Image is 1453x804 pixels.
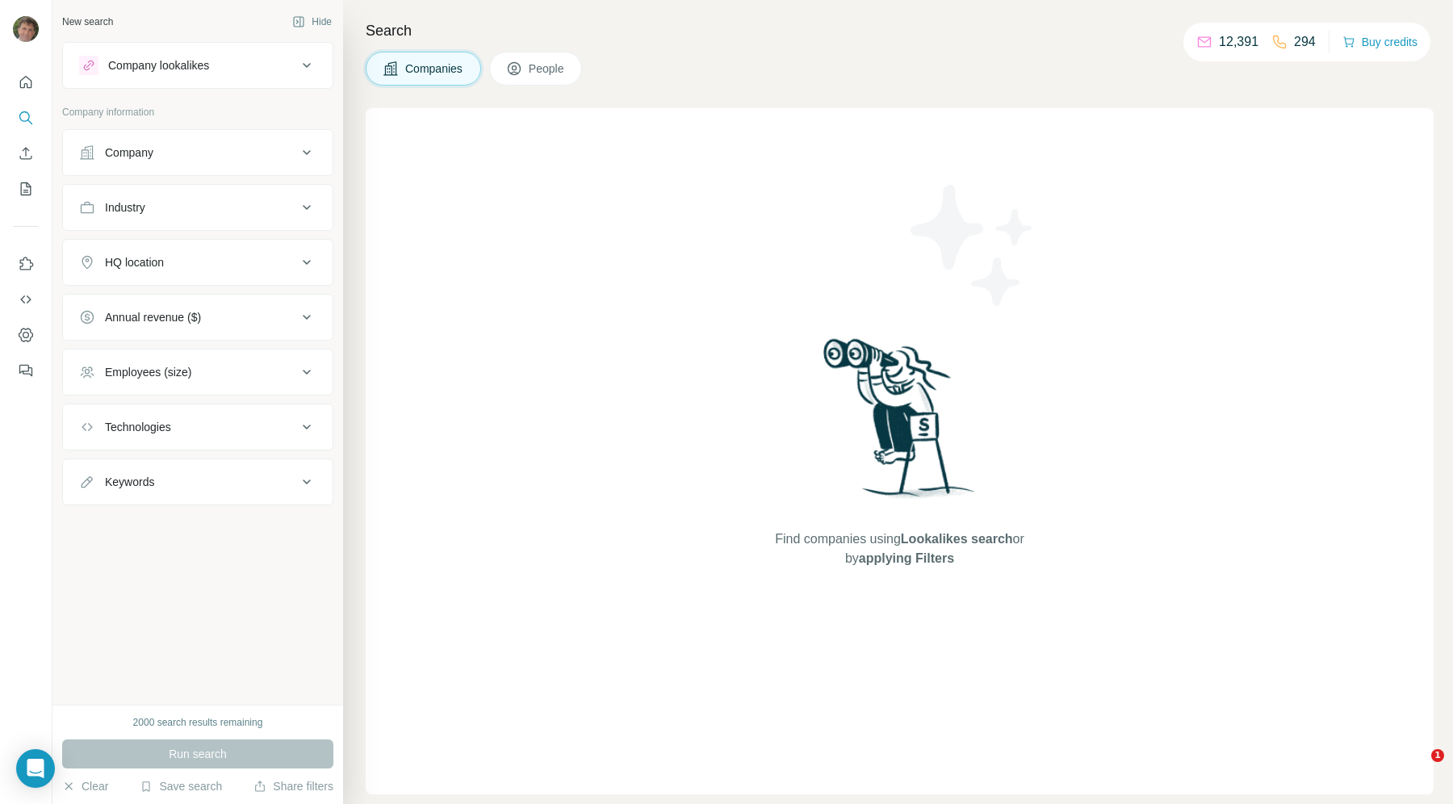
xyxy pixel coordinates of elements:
[63,298,333,337] button: Annual revenue ($)
[900,173,1045,318] img: Surfe Illustration - Stars
[13,139,39,168] button: Enrich CSV
[105,364,191,380] div: Employees (size)
[13,68,39,97] button: Quick start
[13,174,39,203] button: My lists
[63,353,333,392] button: Employees (size)
[1431,749,1444,762] span: 1
[1294,32,1316,52] p: 294
[63,188,333,227] button: Industry
[63,243,333,282] button: HQ location
[140,778,222,794] button: Save search
[63,46,333,85] button: Company lookalikes
[105,254,164,270] div: HQ location
[105,144,153,161] div: Company
[405,61,464,77] span: Companies
[13,16,39,42] img: Avatar
[253,778,333,794] button: Share filters
[63,463,333,501] button: Keywords
[13,320,39,350] button: Dashboard
[63,408,333,446] button: Technologies
[859,551,954,565] span: applying Filters
[13,249,39,278] button: Use Surfe on LinkedIn
[62,15,113,29] div: New search
[1342,31,1417,53] button: Buy credits
[105,309,201,325] div: Annual revenue ($)
[108,57,209,73] div: Company lookalikes
[62,105,333,119] p: Company information
[63,133,333,172] button: Company
[16,749,55,788] div: Open Intercom Messenger
[105,419,171,435] div: Technologies
[366,19,1434,42] h4: Search
[1219,32,1258,52] p: 12,391
[816,334,984,514] img: Surfe Illustration - Woman searching with binoculars
[281,10,343,34] button: Hide
[770,530,1028,568] span: Find companies using or by
[105,199,145,216] div: Industry
[133,715,263,730] div: 2000 search results remaining
[901,532,1013,546] span: Lookalikes search
[529,61,566,77] span: People
[13,285,39,314] button: Use Surfe API
[1398,749,1437,788] iframe: Intercom live chat
[13,356,39,385] button: Feedback
[62,778,108,794] button: Clear
[13,103,39,132] button: Search
[105,474,154,490] div: Keywords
